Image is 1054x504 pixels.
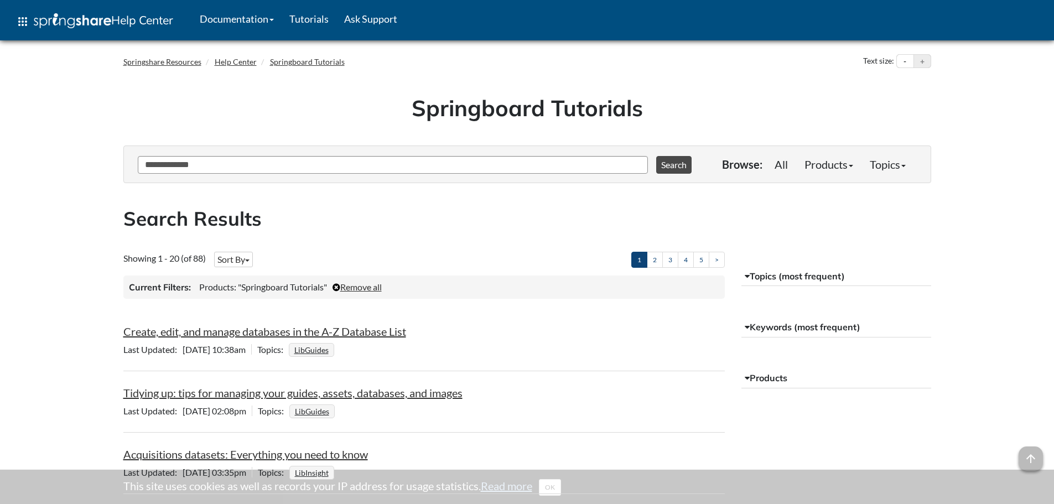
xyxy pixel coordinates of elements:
[796,153,861,175] a: Products
[631,252,725,268] ul: Pagination of search results
[270,57,345,66] a: Springboard Tutorials
[132,92,923,123] h1: Springboard Tutorials
[129,281,191,293] h3: Current Filters
[293,342,330,358] a: LibGuides
[282,5,336,33] a: Tutorials
[647,252,663,268] a: 2
[34,13,111,28] img: Springshare
[16,15,29,28] span: apps
[123,406,252,416] span: [DATE] 02:08pm
[861,54,896,69] div: Text size:
[914,55,931,68] button: Increase text size
[336,5,405,33] a: Ask Support
[722,157,762,172] p: Browse:
[215,57,257,66] a: Help Center
[289,406,338,416] ul: Topics
[1019,448,1043,461] a: arrow_upward
[289,467,337,477] ul: Topics
[123,344,251,355] span: [DATE] 10:38am
[293,465,330,481] a: LibInsight
[123,467,183,477] span: Last Updated
[123,406,183,416] span: Last Updated
[199,282,236,292] span: Products:
[238,282,327,292] span: "Springboard Tutorials"
[289,344,337,355] ul: Topics
[111,13,173,27] span: Help Center
[214,252,253,267] button: Sort By
[123,205,931,232] h2: Search Results
[123,253,206,263] span: Showing 1 - 20 (of 88)
[123,344,183,355] span: Last Updated
[258,467,289,477] span: Topics
[631,252,647,268] a: 1
[741,318,931,337] button: Keywords (most frequent)
[741,368,931,388] button: Products
[112,478,942,496] div: This site uses cookies as well as records your IP address for usage statistics.
[861,153,914,175] a: Topics
[678,252,694,268] a: 4
[333,282,382,292] a: Remove all
[123,467,252,477] span: [DATE] 03:35pm
[123,57,201,66] a: Springshare Resources
[257,344,289,355] span: Topics
[192,5,282,33] a: Documentation
[662,252,678,268] a: 3
[8,5,181,38] a: apps Help Center
[293,403,331,419] a: LibGuides
[709,252,725,268] a: >
[741,267,931,287] button: Topics (most frequent)
[123,448,368,461] a: Acquisitions datasets: Everything you need to know
[897,55,913,68] button: Decrease text size
[123,325,406,338] a: Create, edit, and manage databases in the A-Z Database List
[258,406,289,416] span: Topics
[123,386,463,399] a: Tidying up: tips for managing your guides, assets, databases, and images
[693,252,709,268] a: 5
[1019,446,1043,471] span: arrow_upward
[656,156,692,174] button: Search
[766,153,796,175] a: All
